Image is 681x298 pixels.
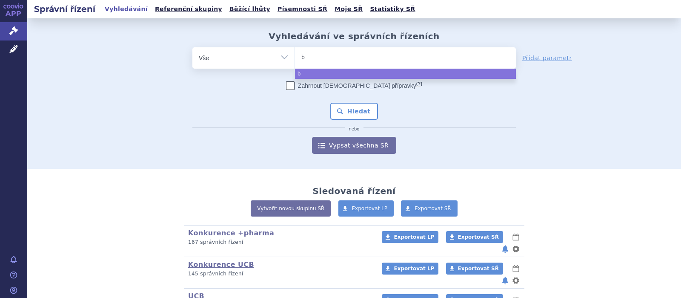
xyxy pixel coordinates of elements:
a: Přidat parametr [522,54,572,62]
span: Exportovat SŘ [458,234,499,240]
a: Exportovat LP [382,231,438,243]
h2: Vyhledávání ve správních řízeních [269,31,440,41]
span: Exportovat LP [394,234,434,240]
i: nebo [345,127,364,132]
h2: Sledovaná řízení [312,186,395,196]
button: nastavení [512,275,520,286]
span: Exportovat LP [352,205,388,211]
label: Zahrnout [DEMOGRAPHIC_DATA] přípravky [286,81,422,90]
a: Exportovat LP [382,263,438,275]
a: Exportovat SŘ [446,263,503,275]
a: Vypsat všechna SŘ [312,137,396,154]
a: Konkurence UCB [188,260,254,269]
button: nastavení [512,244,520,254]
button: lhůty [512,263,520,274]
abbr: (?) [416,81,422,87]
span: Exportovat SŘ [415,205,451,211]
button: notifikace [501,244,509,254]
p: 167 správních řízení [188,239,371,246]
a: Statistiky SŘ [367,3,418,15]
span: Exportovat LP [394,266,434,272]
button: Hledat [330,103,378,120]
span: Exportovat SŘ [458,266,499,272]
a: Moje SŘ [332,3,365,15]
a: Referenční skupiny [152,3,225,15]
a: Písemnosti SŘ [275,3,330,15]
button: lhůty [512,232,520,242]
a: Běžící lhůty [227,3,273,15]
a: Konkurence +pharma [188,229,274,237]
a: Exportovat SŘ [446,231,503,243]
a: Exportovat LP [338,200,394,217]
a: Vyhledávání [102,3,150,15]
a: Vytvořit novou skupinu SŘ [251,200,331,217]
a: Exportovat SŘ [401,200,458,217]
button: notifikace [501,275,509,286]
h2: Správní řízení [27,3,102,15]
li: b [295,69,516,79]
p: 145 správních řízení [188,270,371,278]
